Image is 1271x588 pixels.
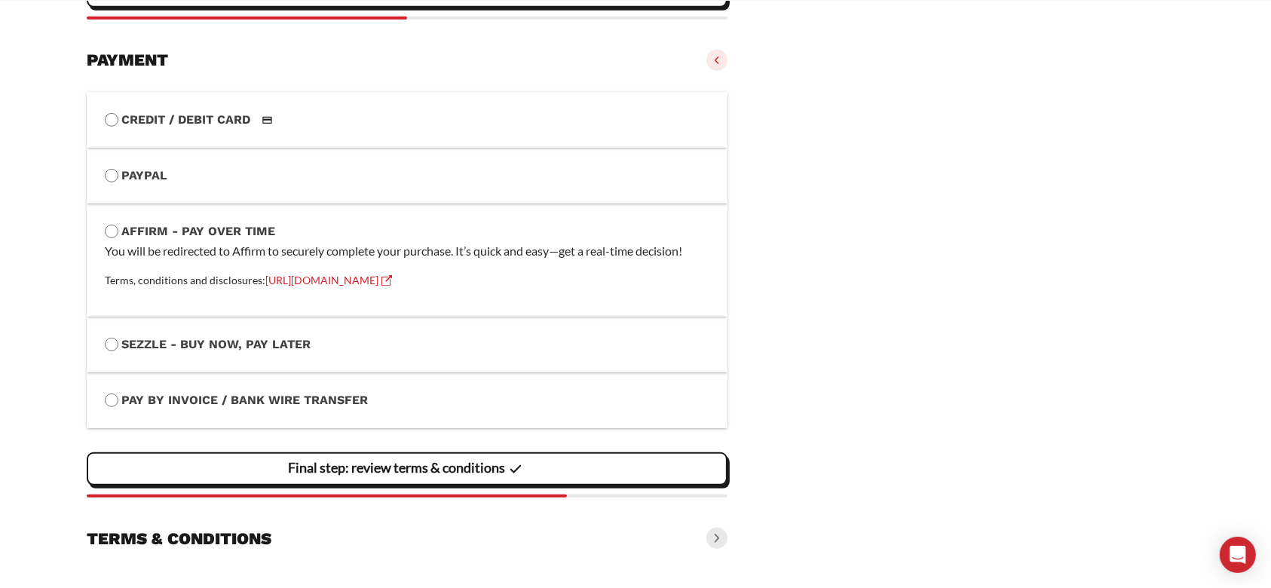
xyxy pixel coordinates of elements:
[87,452,727,485] vaadin-button: Final step: review terms & conditions
[105,110,709,130] label: Credit / Debit Card
[87,50,168,71] h3: Payment
[105,169,118,182] input: PayPal
[105,338,118,351] input: Sezzle - Buy Now, Pay Later
[105,222,709,241] label: Affirm - Pay over time
[105,225,118,238] input: Affirm - Pay over time
[1220,537,1256,573] div: Open Intercom Messenger
[105,241,709,261] p: You will be redirected to Affirm to securely complete your purchase. It’s quick and easy—get a re...
[105,394,118,407] input: Pay by Invoice / Bank Wire Transfer
[87,528,271,550] h3: Terms & conditions
[265,274,392,286] a: [URL][DOMAIN_NAME]
[253,111,281,129] img: Credit / Debit Card
[105,390,709,410] label: Pay by Invoice / Bank Wire Transfer
[105,274,392,286] small: Terms, conditions and disclosures:
[105,113,118,127] input: Credit / Debit CardCredit / Debit Card
[105,166,709,185] label: PayPal
[105,335,709,354] label: Sezzle - Buy Now, Pay Later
